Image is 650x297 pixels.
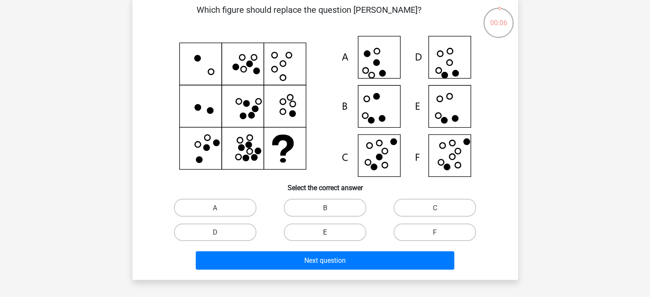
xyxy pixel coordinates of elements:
[197,5,421,15] font: Which figure should replace the question [PERSON_NAME]?
[288,184,363,192] font: Select the correct answer
[304,256,346,265] font: Next question
[213,204,217,212] font: A
[433,204,437,212] font: C
[490,19,507,27] font: 00:06
[213,228,218,236] font: D
[323,228,327,236] font: E
[323,204,327,212] font: B
[433,228,437,236] font: F
[196,251,454,270] button: Next question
